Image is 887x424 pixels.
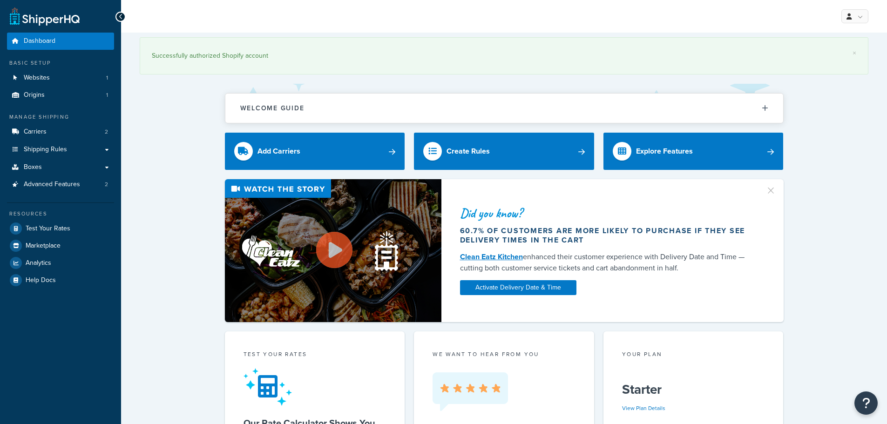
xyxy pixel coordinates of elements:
[7,69,114,87] li: Websites
[460,207,754,220] div: Did you know?
[622,382,765,397] h5: Starter
[460,251,523,262] a: Clean Eatz Kitchen
[460,226,754,245] div: 60.7% of customers are more likely to purchase if they see delivery times in the cart
[24,181,80,188] span: Advanced Features
[26,259,51,267] span: Analytics
[636,145,693,158] div: Explore Features
[447,145,490,158] div: Create Rules
[24,37,55,45] span: Dashboard
[225,133,405,170] a: Add Carriers
[603,133,784,170] a: Explore Features
[225,94,783,123] button: Welcome Guide
[7,237,114,254] a: Marketplace
[7,255,114,271] a: Analytics
[460,251,754,274] div: enhanced their customer experience with Delivery Date and Time — cutting both customer service ti...
[225,179,441,322] img: Video thumbnail
[414,133,594,170] a: Create Rules
[152,49,856,62] div: Successfully authorized Shopify account
[7,123,114,141] a: Carriers2
[7,141,114,158] a: Shipping Rules
[7,272,114,289] a: Help Docs
[7,220,114,237] a: Test Your Rates
[622,404,665,412] a: View Plan Details
[24,74,50,82] span: Websites
[7,123,114,141] li: Carriers
[7,87,114,104] a: Origins1
[7,87,114,104] li: Origins
[244,350,386,361] div: Test your rates
[7,59,114,67] div: Basic Setup
[7,210,114,218] div: Resources
[853,49,856,57] a: ×
[105,128,108,136] span: 2
[7,176,114,193] li: Advanced Features
[106,74,108,82] span: 1
[24,163,42,171] span: Boxes
[26,242,61,250] span: Marketplace
[240,105,305,112] h2: Welcome Guide
[105,181,108,188] span: 2
[24,128,47,136] span: Carriers
[26,225,70,233] span: Test Your Rates
[7,159,114,176] a: Boxes
[460,280,576,295] a: Activate Delivery Date & Time
[7,69,114,87] a: Websites1
[26,276,56,284] span: Help Docs
[106,91,108,99] span: 1
[24,146,67,154] span: Shipping Rules
[7,33,114,50] a: Dashboard
[257,145,300,158] div: Add Carriers
[622,350,765,361] div: Your Plan
[24,91,45,99] span: Origins
[7,113,114,121] div: Manage Shipping
[433,350,576,358] p: we want to hear from you
[854,391,878,415] button: Open Resource Center
[7,176,114,193] a: Advanced Features2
